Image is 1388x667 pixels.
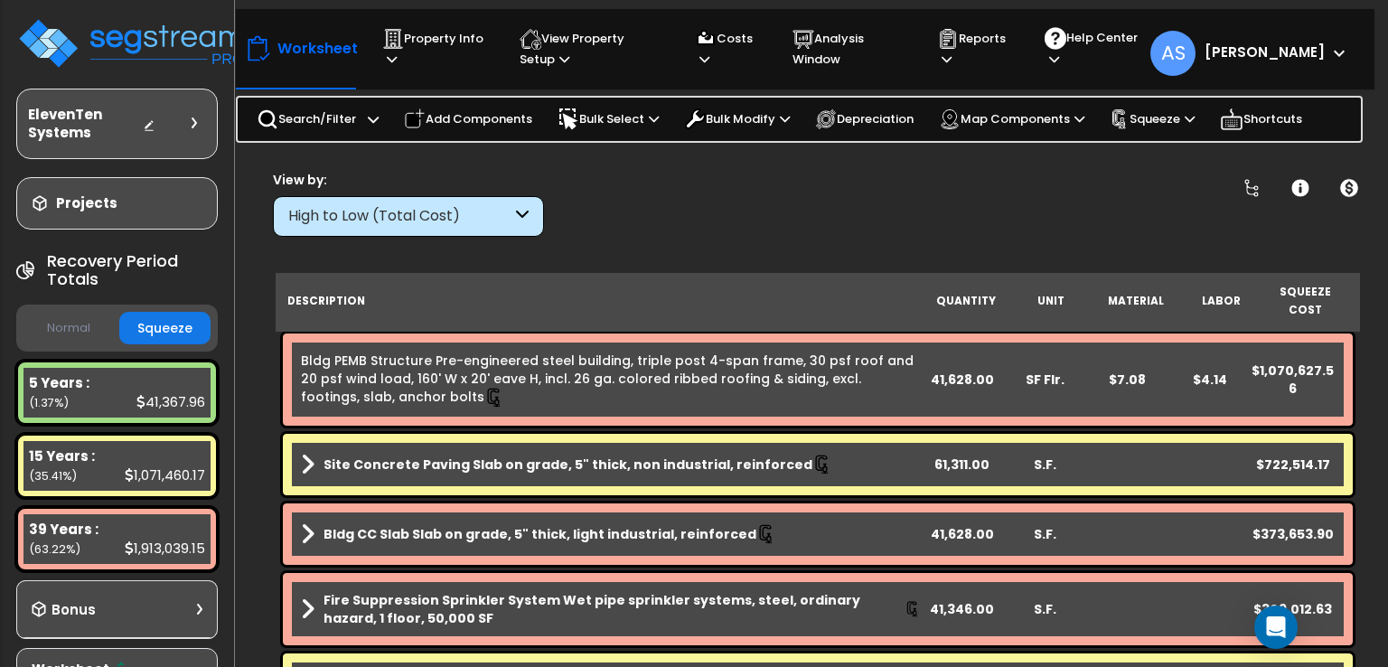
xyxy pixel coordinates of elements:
small: Labor [1202,294,1241,308]
p: Add Components [404,108,532,130]
b: 5 Years : [29,373,89,392]
div: View by: [273,171,544,189]
small: (63.22%) [29,541,80,557]
b: Fire Suppression Sprinkler System Wet pipe sprinkler systems, steel, ordinary hazard, 1 floor, 50... [324,591,905,627]
p: Worksheet [277,36,358,61]
b: Bldg CC Slab Slab on grade, 5" thick, light industrial, reinforced [324,525,756,543]
h4: Recovery Period Totals [47,252,218,288]
div: $309,012.63 [1252,600,1334,618]
h3: Bonus [52,603,96,618]
p: Bulk Modify [684,108,790,130]
button: Normal [23,313,115,344]
p: Help Center [1045,27,1140,70]
div: $1,070,627.56 [1252,362,1334,398]
a: Assembly Title [301,591,921,627]
small: (1.37%) [29,395,69,410]
p: Map Components [939,108,1084,130]
b: [PERSON_NAME] [1205,42,1325,61]
div: S.F. [1004,525,1086,543]
small: Squeeze Cost [1280,285,1331,317]
p: Analysis Window [792,28,903,70]
button: Squeeze [119,312,211,344]
a: Assembly Title [301,521,921,547]
p: Shortcuts [1220,107,1302,132]
p: Costs [695,28,758,70]
div: 61,311.00 [922,456,1004,474]
div: 1,071,460.17 [125,465,205,484]
small: Quantity [936,294,996,308]
p: Squeeze [1110,109,1195,129]
b: 15 Years : [29,446,95,465]
small: Material [1108,294,1164,308]
div: 41,346.00 [922,600,1004,618]
div: S.F. [1004,456,1086,474]
div: 1,913,039.15 [125,539,205,558]
b: 39 Years : [29,520,98,539]
div: 41,628.00 [922,371,1004,389]
div: S.F. [1004,600,1086,618]
h3: Projects [56,194,117,212]
h3: ElevenTen Systems [28,106,143,142]
div: $722,514.17 [1252,456,1334,474]
div: Open Intercom Messenger [1254,606,1298,649]
div: 41,367.96 [136,392,205,411]
p: Reports [937,28,1010,70]
b: Site Concrete Paving Slab on grade, 5" thick, non industrial, reinforced [324,456,812,474]
div: $373,653.90 [1252,525,1334,543]
small: Description [287,294,365,308]
div: $7.08 [1086,371,1168,389]
div: High to Low (Total Cost) [288,206,511,227]
p: Search/Filter [257,108,356,130]
div: Add Components [394,99,542,139]
div: SF Flr. [1004,371,1086,389]
div: Shortcuts [1210,98,1312,141]
div: $4.14 [1169,371,1252,389]
small: Unit [1037,294,1064,308]
a: Individual Item [301,352,921,408]
p: View Property Setup [520,28,660,70]
a: Assembly Title [301,452,921,477]
p: Bulk Select [558,108,659,130]
div: Depreciation [805,99,924,139]
span: AS [1150,31,1196,76]
img: logo_pro_r.png [16,16,251,70]
p: Depreciation [815,108,914,130]
div: 41,628.00 [922,525,1004,543]
small: (35.41%) [29,468,77,484]
p: Property Info [382,28,485,70]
